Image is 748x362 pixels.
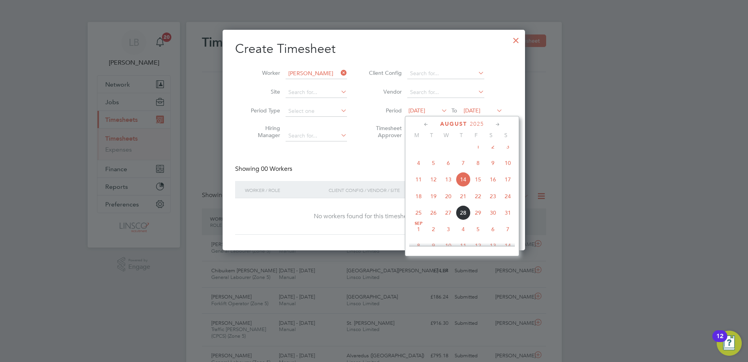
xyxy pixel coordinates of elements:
div: Client Config / Vendor / Site [327,181,452,199]
span: 16 [485,172,500,187]
span: W [439,132,454,139]
span: 13 [485,238,500,253]
span: S [498,132,513,139]
span: 21 [456,189,471,204]
span: 20 [441,189,456,204]
span: 19 [426,189,441,204]
input: Search for... [286,130,347,141]
div: Showing [235,165,294,173]
span: 3 [500,139,515,154]
span: 18 [411,189,426,204]
label: Timesheet Approver [367,125,402,139]
label: Hiring Manager [245,125,280,139]
span: 12 [471,238,485,253]
span: To [449,105,459,116]
label: Worker [245,69,280,76]
span: 9 [485,156,500,170]
span: 31 [500,205,515,220]
span: 28 [456,205,471,220]
span: 4 [411,156,426,170]
h2: Create Timesheet [235,41,512,57]
span: 10 [441,238,456,253]
span: [DATE] [464,107,480,114]
input: Search for... [286,68,347,79]
span: 8 [471,156,485,170]
span: 2025 [470,121,484,127]
span: 4 [456,222,471,237]
span: 7 [500,222,515,237]
label: Vendor [367,88,402,95]
span: 1 [471,139,485,154]
span: 29 [471,205,485,220]
span: 24 [500,189,515,204]
span: M [409,132,424,139]
span: 1 [411,222,426,237]
label: Site [245,88,280,95]
input: Search for... [407,68,484,79]
span: 15 [471,172,485,187]
span: 5 [471,222,485,237]
span: 2 [485,139,500,154]
span: S [484,132,498,139]
div: Worker / Role [243,181,327,199]
span: 23 [485,189,500,204]
span: 13 [441,172,456,187]
input: Search for... [286,87,347,98]
span: 17 [500,172,515,187]
button: Open Resource Center, 12 new notifications [717,331,742,356]
span: 8 [411,238,426,253]
span: 7 [456,156,471,170]
label: Client Config [367,69,402,76]
span: F [469,132,484,139]
span: 10 [500,156,515,170]
span: 11 [456,238,471,253]
span: [DATE] [408,107,425,114]
span: 5 [426,156,441,170]
span: 00 Workers [261,165,292,173]
span: T [454,132,469,139]
div: No workers found for this timesheet period. [243,212,505,221]
input: Select one [286,106,347,117]
span: 3 [441,222,456,237]
div: 12 [716,336,723,346]
span: 26 [426,205,441,220]
span: 14 [500,238,515,253]
span: 6 [485,222,500,237]
span: 22 [471,189,485,204]
label: Period [367,107,402,114]
span: 25 [411,205,426,220]
span: 27 [441,205,456,220]
span: 11 [411,172,426,187]
span: 14 [456,172,471,187]
label: Period Type [245,107,280,114]
span: 9 [426,238,441,253]
span: Sep [411,222,426,226]
span: 12 [426,172,441,187]
span: 6 [441,156,456,170]
span: August [440,121,467,127]
span: 2 [426,222,441,237]
input: Search for... [407,87,484,98]
span: 30 [485,205,500,220]
span: T [424,132,439,139]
